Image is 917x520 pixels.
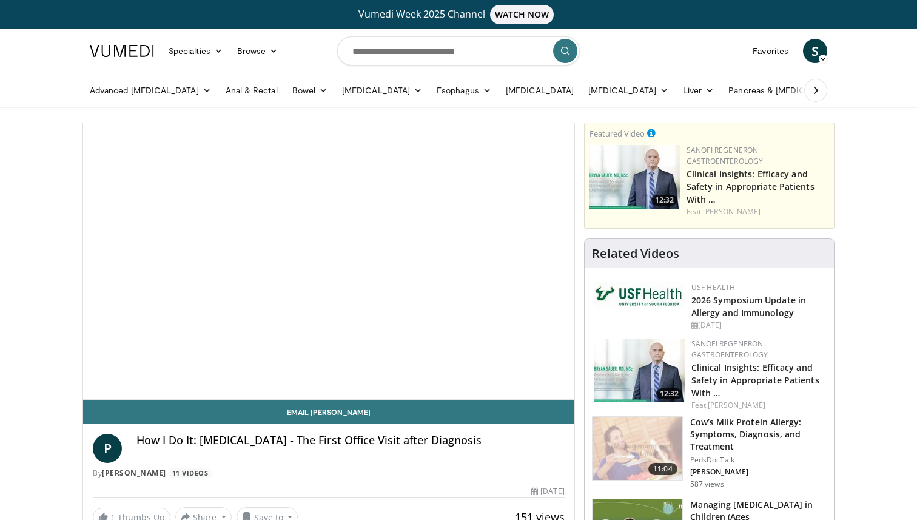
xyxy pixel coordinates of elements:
[337,36,580,66] input: Search topics, interventions
[651,195,677,206] span: 12:32
[691,282,736,292] a: USF Health
[708,400,765,410] a: [PERSON_NAME]
[691,294,806,319] a: 2026 Symposium Update in Allergy and Immunology
[93,434,122,463] a: P
[592,416,827,489] a: 11:04 Cow’s Milk Protein Allergy: Symptoms, Diagnosis, and Treatment PedsDocTalk [PERSON_NAME] 58...
[721,78,863,103] a: Pancreas & [MEDICAL_DATA]
[691,339,768,360] a: Sanofi Regeneron Gastroenterology
[490,5,554,24] span: WATCH NOW
[691,320,824,331] div: [DATE]
[594,339,685,402] img: bf9ce42c-6823-4735-9d6f-bc9dbebbcf2c.png.150x105_q85_crop-smart_upscale.jpg
[594,339,685,402] a: 12:32
[285,78,335,103] a: Bowel
[745,39,796,63] a: Favorites
[230,39,286,63] a: Browse
[92,5,825,24] a: Vumedi Week 2025 ChannelWATCH NOW
[687,168,815,205] a: Clinical Insights: Efficacy and Safety in Appropriate Patients With …
[648,463,677,475] span: 11:04
[687,145,764,166] a: Sanofi Regeneron Gastroenterology
[589,145,680,209] a: 12:32
[82,78,218,103] a: Advanced [MEDICAL_DATA]
[429,78,499,103] a: Esophagus
[499,78,581,103] a: [MEDICAL_DATA]
[90,45,154,57] img: VuMedi Logo
[690,416,827,453] h3: Cow’s Milk Protein Allergy: Symptoms, Diagnosis, and Treatment
[218,78,285,103] a: Anal & Rectal
[161,39,230,63] a: Specialties
[676,78,721,103] a: Liver
[594,282,685,309] img: 6ba8804a-8538-4002-95e7-a8f8012d4a11.png.150x105_q85_autocrop_double_scale_upscale_version-0.2.jpg
[335,78,429,103] a: [MEDICAL_DATA]
[691,400,824,411] div: Feat.
[83,400,574,424] a: Email [PERSON_NAME]
[687,206,829,217] div: Feat.
[703,206,761,217] a: [PERSON_NAME]
[102,468,166,478] a: [PERSON_NAME]
[593,417,682,480] img: a277380e-40b7-4f15-ab00-788b20d9d5d9.150x105_q85_crop-smart_upscale.jpg
[581,78,676,103] a: [MEDICAL_DATA]
[136,434,565,447] h4: How I Do It: [MEDICAL_DATA] - The First Office Visit after Diagnosis
[592,246,679,261] h4: Related Videos
[803,39,827,63] a: S
[690,467,827,477] p: [PERSON_NAME]
[690,455,827,465] p: PedsDocTalk
[690,479,724,489] p: 587 views
[589,128,645,139] small: Featured Video
[83,123,574,400] video-js: Video Player
[589,145,680,209] img: bf9ce42c-6823-4735-9d6f-bc9dbebbcf2c.png.150x105_q85_crop-smart_upscale.jpg
[531,486,564,497] div: [DATE]
[93,468,565,479] div: By
[656,388,682,399] span: 12:32
[691,362,819,399] a: Clinical Insights: Efficacy and Safety in Appropriate Patients With …
[168,468,212,479] a: 11 Videos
